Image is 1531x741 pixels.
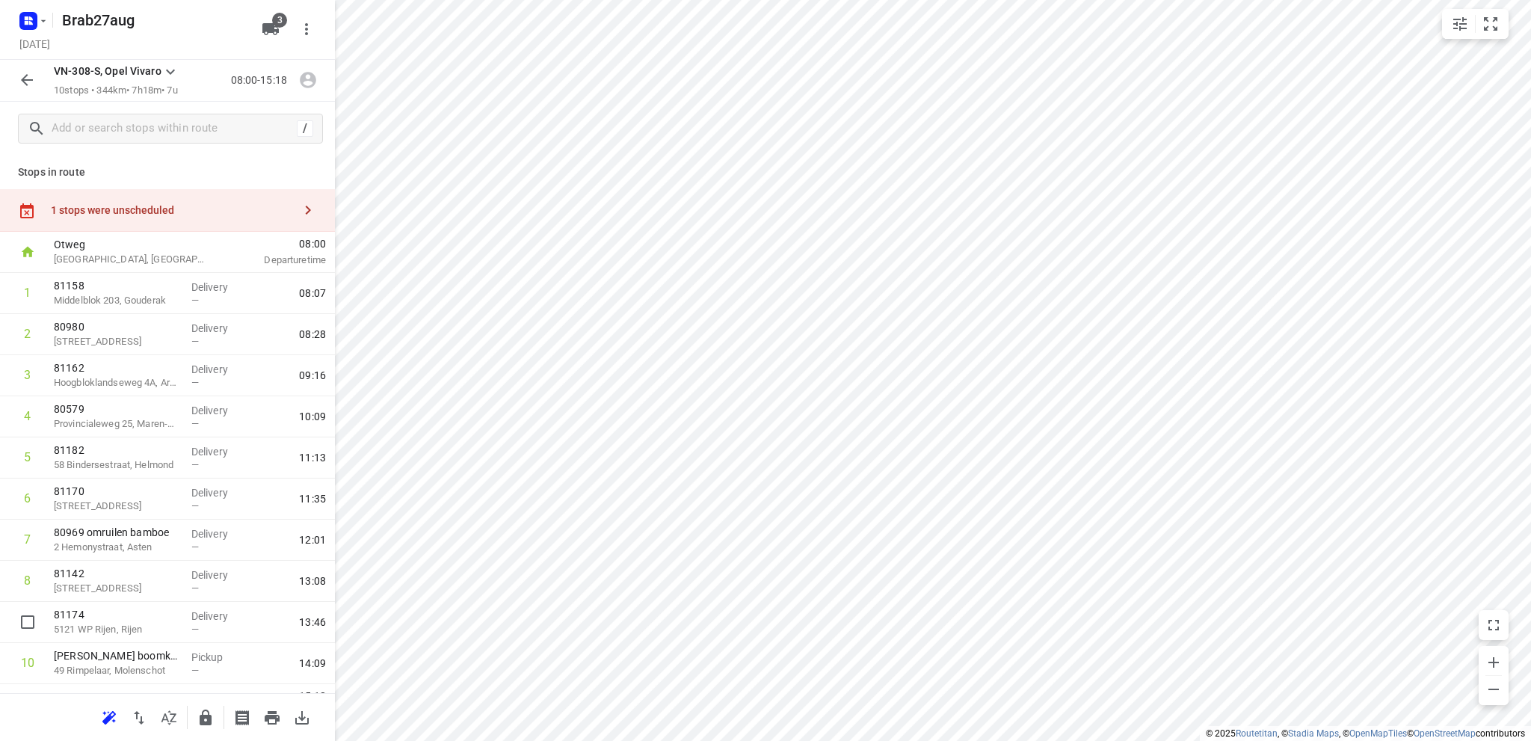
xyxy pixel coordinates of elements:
p: 80980 [54,319,179,334]
span: 11:13 [299,450,326,465]
span: — [191,665,199,676]
p: 80969 omruilen bamboe [54,525,179,540]
span: 13:46 [299,615,326,630]
span: — [191,582,199,594]
h5: Brab27aug [56,8,250,32]
p: VN-308-S, Opel Vivaro [54,64,161,79]
p: Departure time [227,253,326,268]
p: 58 Bindersestraat, Helmond [54,458,179,473]
p: 81174 [54,607,179,622]
div: 1 [24,286,31,300]
span: — [191,295,199,306]
span: — [191,624,199,635]
p: [GEOGRAPHIC_DATA], [GEOGRAPHIC_DATA] [54,252,209,267]
p: Middelblok 203, Gouderak [54,293,179,308]
p: Delivery [191,362,247,377]
span: 08:07 [299,286,326,301]
a: Stadia Maps [1288,728,1339,739]
div: 8 [24,574,31,588]
span: 14:09 [299,656,326,671]
p: 81162 [54,360,179,375]
span: 09:16 [299,368,326,383]
p: Pickup [191,650,247,665]
p: Stops in route [18,165,317,180]
p: Delivery [191,526,247,541]
a: OpenStreetMap [1414,728,1476,739]
p: Delivery [191,321,247,336]
p: 80579 [54,402,179,416]
button: More [292,14,321,44]
div: 3 [24,368,31,382]
span: Select [13,607,43,637]
span: Download route [287,710,317,724]
button: 3 [256,14,286,44]
p: Delivery [191,485,247,500]
p: Delivery [191,568,247,582]
div: 4 [24,409,31,423]
p: Delivery [191,280,247,295]
p: 81142 [54,566,179,581]
a: OpenMapTiles [1349,728,1407,739]
span: — [191,336,199,347]
p: [STREET_ADDRESS] [54,334,179,349]
span: — [191,459,199,470]
span: Assign driver [293,73,323,87]
span: 11:35 [299,491,326,506]
div: small contained button group [1442,9,1509,39]
div: / [297,120,313,137]
p: 49 Rimpelaar, Molenschot [54,663,179,678]
p: 81182 [54,443,179,458]
span: — [191,541,199,553]
span: 3 [272,13,287,28]
p: [STREET_ADDRESS] [54,499,179,514]
button: Fit zoom [1476,9,1506,39]
span: 08:28 [299,327,326,342]
p: Hoogbloklandseweg 4A, Arkel [54,375,179,390]
p: Otweg [54,689,209,704]
p: 5121 WP Rijen, Rijen [54,622,179,637]
p: 2 Hemonystraat, Asten [54,540,179,555]
span: Print route [257,710,287,724]
div: 10 [21,656,34,670]
span: 12:01 [299,532,326,547]
span: Reoptimize route [94,710,124,724]
div: 1 stops were unscheduled [51,204,293,216]
p: Gijzelsestraat 16a, Biezenmortel [54,581,179,596]
span: Print shipping labels [227,710,257,724]
h5: Project date [13,35,56,52]
li: © 2025 , © , © © contributors [1206,728,1525,739]
span: 15:18 [227,689,326,704]
span: — [191,500,199,511]
p: 81170 [54,484,179,499]
div: 7 [24,532,31,547]
div: 6 [24,491,31,505]
span: 10:09 [299,409,326,424]
p: Delivery [191,444,247,459]
p: Smits boomkwekerij 2 x Magnolia XXL [54,648,179,663]
p: Otweg [54,237,209,252]
button: Lock route [191,703,221,733]
span: — [191,418,199,429]
p: 08:00-15:18 [231,73,293,88]
div: 2 [24,327,31,341]
p: Delivery [191,609,247,624]
div: 5 [24,450,31,464]
p: 10 stops • 344km • 7h18m • 7u [54,84,179,98]
p: Provincialeweg 25, Maren-kessel [54,416,179,431]
p: 81158 [54,278,179,293]
a: Routetitan [1236,728,1278,739]
span: 08:00 [227,236,326,251]
input: Add or search stops within route [52,117,297,141]
span: Reverse route [124,710,154,724]
button: Map settings [1445,9,1475,39]
span: — [191,377,199,388]
span: 13:08 [299,574,326,588]
p: Delivery [191,403,247,418]
span: Sort by time window [154,710,184,724]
